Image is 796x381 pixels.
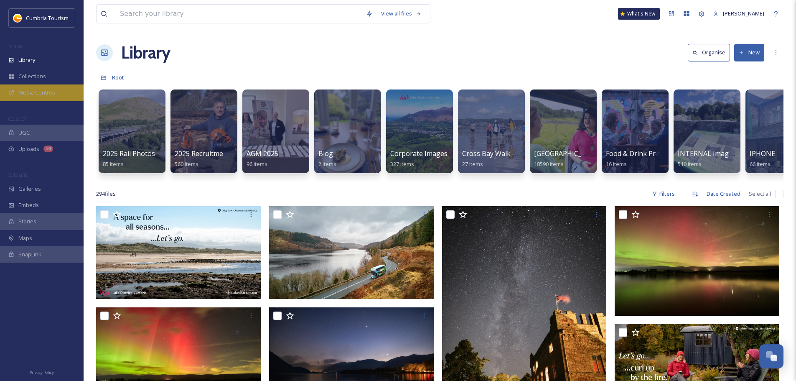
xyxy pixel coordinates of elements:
span: 18590 items [534,160,564,168]
a: Food & Drink Project16 items [606,150,671,168]
a: Root [112,72,124,82]
span: UGC [18,129,30,137]
span: 66 items [750,160,771,168]
span: [PERSON_NAME] [723,10,764,17]
span: WIDGETS [8,172,28,178]
input: Search your library [116,5,362,23]
span: Corporate Images [390,149,448,158]
span: IPHONE [750,149,775,158]
span: 294 file s [96,190,116,198]
span: 327 items [390,160,414,168]
a: What's New [618,8,660,20]
span: Select all [749,190,771,198]
button: Organise [688,44,730,61]
a: Corporate Images327 items [390,150,448,168]
span: [GEOGRAPHIC_DATA] [534,149,601,158]
span: 96 items [247,160,267,168]
a: 2025 Rail Photos85 items [103,150,155,168]
span: Maps [18,234,32,242]
span: Collections [18,72,46,80]
span: 560 items [175,160,198,168]
span: Privacy Policy [30,370,54,375]
span: Library [18,56,35,64]
span: Stories [18,217,36,225]
img: images.jpg [13,14,22,22]
a: Privacy Policy [30,367,54,377]
img: 1920x1080-drigg-beach.jpg [96,206,261,299]
a: [PERSON_NAME] [709,5,768,22]
img: Askham Hall4.jpg [615,206,779,316]
button: New [734,44,764,61]
span: Uploads [18,145,39,153]
a: [GEOGRAPHIC_DATA]18590 items [534,150,601,168]
span: Root [112,74,124,81]
span: MEDIA [8,43,23,49]
a: AGM 202596 items [247,150,278,168]
span: 2 items [318,160,336,168]
button: Open Chat [759,344,783,368]
a: View all files [377,5,426,22]
a: 2025 Recruitment - [PERSON_NAME]560 items [175,150,289,168]
span: Embeds [18,201,39,209]
span: 2025 Rail Photos [103,149,155,158]
a: IPHONE66 items [750,150,775,168]
img: Stagecoach Lakes_Day 2_008.jpg [269,206,434,299]
span: 85 items [103,160,124,168]
a: Blog2 items [318,150,336,168]
span: 2025 Recruitment - [PERSON_NAME] [175,149,289,158]
span: AGM 2025 [247,149,278,158]
div: Date Created [702,186,745,202]
a: Library [121,40,170,65]
span: Cross Bay Walk 2024 [462,149,527,158]
span: SnapLink [18,251,41,258]
div: Filters [648,186,679,202]
span: 27 items [462,160,483,168]
div: 10 [43,146,53,152]
span: Food & Drink Project [606,149,671,158]
a: Cross Bay Walk 202427 items [462,150,527,168]
span: Cumbria Tourism [26,14,69,22]
span: 16 items [606,160,627,168]
span: 510 items [678,160,702,168]
span: COLLECT [8,116,26,122]
span: Blog [318,149,333,158]
span: Galleries [18,185,41,193]
a: Organise [688,44,734,61]
a: INTERNAL Imagery510 items [678,150,739,168]
span: INTERNAL Imagery [678,149,739,158]
span: Media Centres [18,89,55,97]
